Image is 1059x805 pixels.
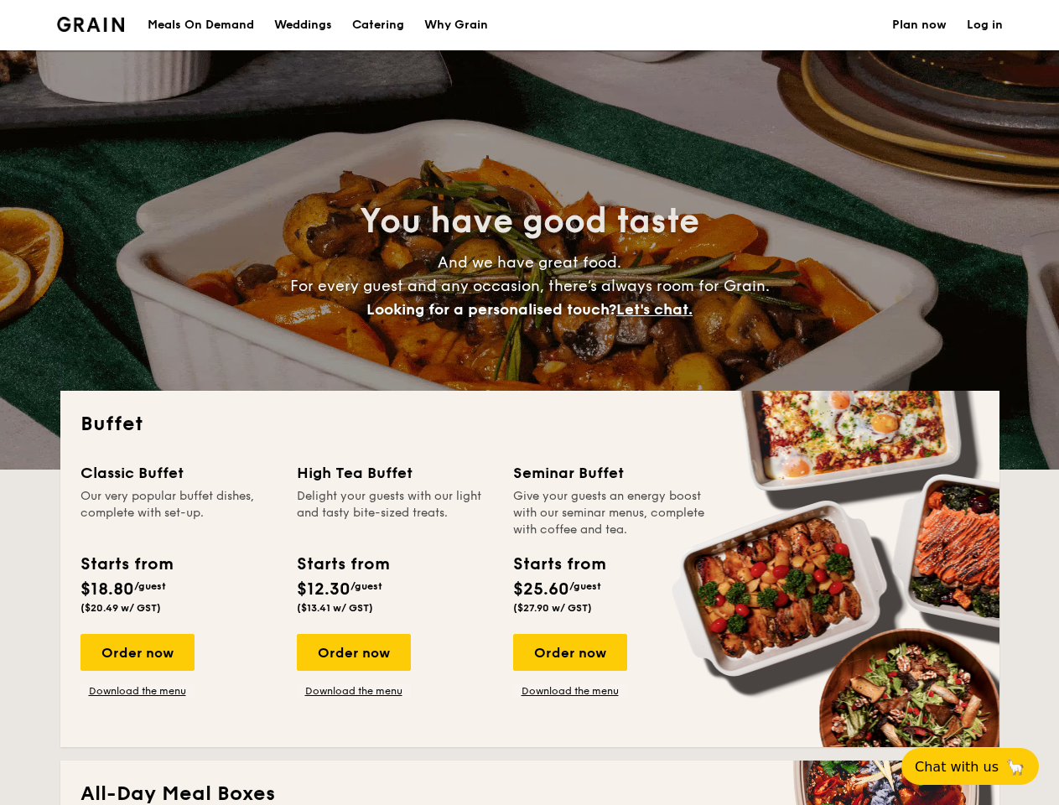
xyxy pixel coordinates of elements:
div: Classic Buffet [80,461,277,485]
div: Delight your guests with our light and tasty bite-sized treats. [297,488,493,538]
div: High Tea Buffet [297,461,493,485]
span: And we have great food. For every guest and any occasion, there’s always room for Grain. [290,253,770,319]
span: $18.80 [80,579,134,600]
span: ($20.49 w/ GST) [80,602,161,614]
img: Grain [57,17,125,32]
div: Starts from [297,552,388,577]
a: Download the menu [513,684,627,698]
span: 🦙 [1005,757,1025,776]
div: Order now [80,634,195,671]
span: $25.60 [513,579,569,600]
span: $12.30 [297,579,350,600]
div: Starts from [80,552,172,577]
div: Order now [513,634,627,671]
div: Our very popular buffet dishes, complete with set-up. [80,488,277,538]
h2: Buffet [80,411,979,438]
span: Chat with us [915,759,999,775]
span: ($27.90 w/ GST) [513,602,592,614]
a: Download the menu [80,684,195,698]
div: Give your guests an energy boost with our seminar menus, complete with coffee and tea. [513,488,709,538]
a: Logotype [57,17,125,32]
span: You have good taste [360,201,699,241]
span: /guest [569,580,601,592]
button: Chat with us🦙 [901,748,1039,785]
a: Download the menu [297,684,411,698]
span: Looking for a personalised touch? [366,300,616,319]
span: /guest [350,580,382,592]
div: Seminar Buffet [513,461,709,485]
span: ($13.41 w/ GST) [297,602,373,614]
span: /guest [134,580,166,592]
div: Starts from [513,552,605,577]
span: Let's chat. [616,300,693,319]
div: Order now [297,634,411,671]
